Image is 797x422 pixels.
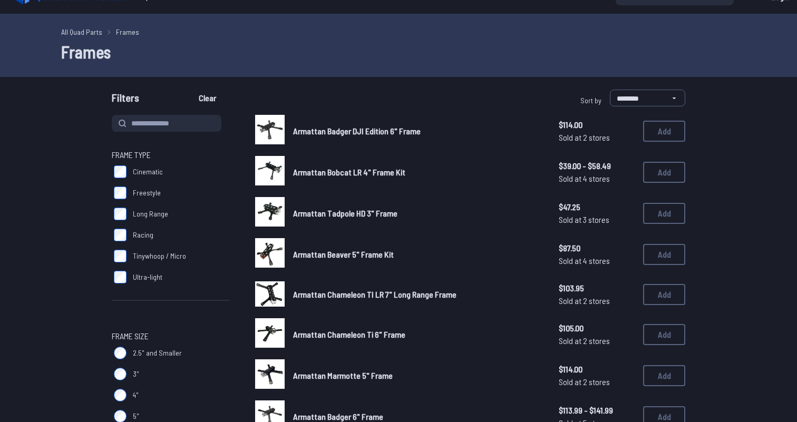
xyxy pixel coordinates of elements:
span: Racing [133,230,153,240]
span: 2.5" and Smaller [133,348,182,358]
input: Long Range [114,208,127,220]
span: Ultra-light [133,272,162,282]
input: Ultra-light [114,271,127,283]
span: Armattan Chameleon TI LR 7" Long Range Frame [293,289,456,299]
img: image [255,115,285,144]
a: Armattan Beaver 5" Frame Kit [293,248,542,261]
span: Sold at 2 stores [559,131,635,144]
span: Filters [112,90,139,111]
span: $103.95 [559,282,635,295]
span: Freestyle [133,188,161,198]
input: Tinywhoop / Micro [114,250,127,262]
input: Freestyle [114,187,127,199]
img: image [255,281,285,307]
a: image [255,279,285,310]
a: image [255,359,285,392]
span: 4" [133,390,139,400]
span: Sold at 2 stores [559,295,635,307]
span: $105.00 [559,322,635,335]
button: Add [643,284,685,305]
a: image [255,318,285,351]
button: Clear [190,90,225,106]
a: Armattan Bobcat LR 4" Frame Kit [293,166,542,179]
button: Add [643,365,685,386]
img: image [255,318,285,348]
span: Sold at 2 stores [559,376,635,388]
a: All Quad Parts [61,26,102,37]
a: Armattan Chameleon TI LR 7" Long Range Frame [293,288,542,301]
span: Armattan Badger DJI Edition 6" Frame [293,126,421,136]
a: Armattan Tadpole HD 3" Frame [293,207,542,220]
span: $39.00 - $58.49 [559,160,635,172]
a: image [255,115,285,148]
a: Frames [116,26,139,37]
button: Add [643,121,685,142]
span: Armattan Marmotte 5" Frame [293,370,393,380]
span: Sold at 4 stores [559,172,635,185]
select: Sort by [610,90,685,106]
button: Add [643,162,685,183]
span: Sold at 3 stores [559,213,635,226]
span: Frame Size [112,330,149,342]
span: $87.50 [559,242,635,254]
input: 3" [114,368,127,380]
img: image [255,197,285,227]
a: Armattan Chameleon Ti 6" Frame [293,328,542,341]
input: 2.5" and Smaller [114,347,127,359]
span: Armattan Badger 6" Frame [293,411,383,421]
span: Cinematic [133,166,163,177]
img: image [255,238,285,268]
h1: Frames [61,39,736,64]
button: Add [643,203,685,224]
span: Armattan Bobcat LR 4" Frame Kit [293,167,405,177]
span: Sort by [580,96,601,105]
span: $47.25 [559,201,635,213]
span: Tinywhoop / Micro [133,251,186,261]
span: $113.99 - $141.99 [559,404,635,417]
span: 3" [133,369,139,379]
span: $114.00 [559,119,635,131]
span: 5" [133,411,139,421]
img: image [255,359,285,389]
span: Sold at 2 stores [559,335,635,347]
span: Long Range [133,209,168,219]
span: $114.00 [559,363,635,376]
button: Add [643,244,685,265]
span: Armattan Beaver 5" Frame Kit [293,249,394,259]
span: Sold at 4 stores [559,254,635,267]
a: Armattan Badger DJI Edition 6" Frame [293,125,542,138]
a: Armattan Marmotte 5" Frame [293,369,542,382]
span: Armattan Chameleon Ti 6" Frame [293,329,405,339]
img: image [255,156,285,185]
a: image [255,156,285,189]
span: Frame Type [112,149,151,161]
a: image [255,197,285,230]
input: Racing [114,229,127,241]
input: 4" [114,389,127,401]
input: Cinematic [114,165,127,178]
button: Add [643,324,685,345]
span: Armattan Tadpole HD 3" Frame [293,208,397,218]
a: image [255,238,285,271]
